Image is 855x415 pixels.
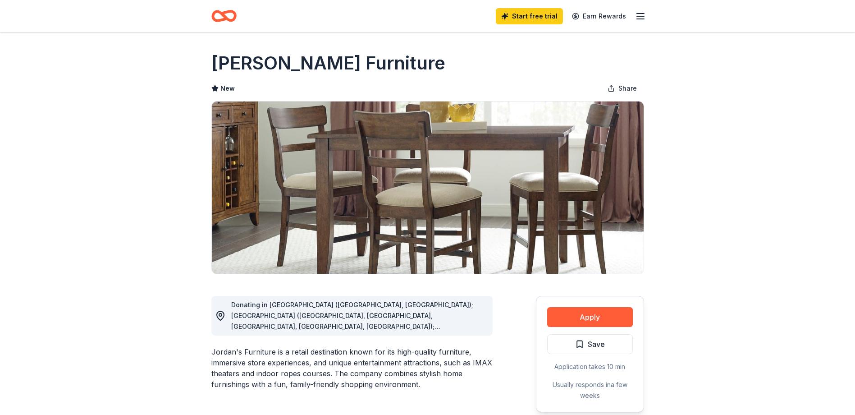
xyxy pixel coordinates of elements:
button: Save [547,334,633,354]
span: Donating in [GEOGRAPHIC_DATA] ([GEOGRAPHIC_DATA], [GEOGRAPHIC_DATA]); [GEOGRAPHIC_DATA] ([GEOGRAP... [231,301,473,352]
h1: [PERSON_NAME] Furniture [211,51,445,76]
span: Save [588,338,605,350]
button: Apply [547,307,633,327]
span: Share [618,83,637,94]
a: Start free trial [496,8,563,24]
div: Jordan's Furniture is a retail destination known for its high-quality furniture, immersive store ... [211,346,493,390]
button: Share [600,79,644,97]
img: Image for Jordan's Furniture [212,101,644,274]
div: Usually responds in a few weeks [547,379,633,401]
div: Application takes 10 min [547,361,633,372]
span: New [220,83,235,94]
a: Home [211,5,237,27]
a: Earn Rewards [567,8,631,24]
